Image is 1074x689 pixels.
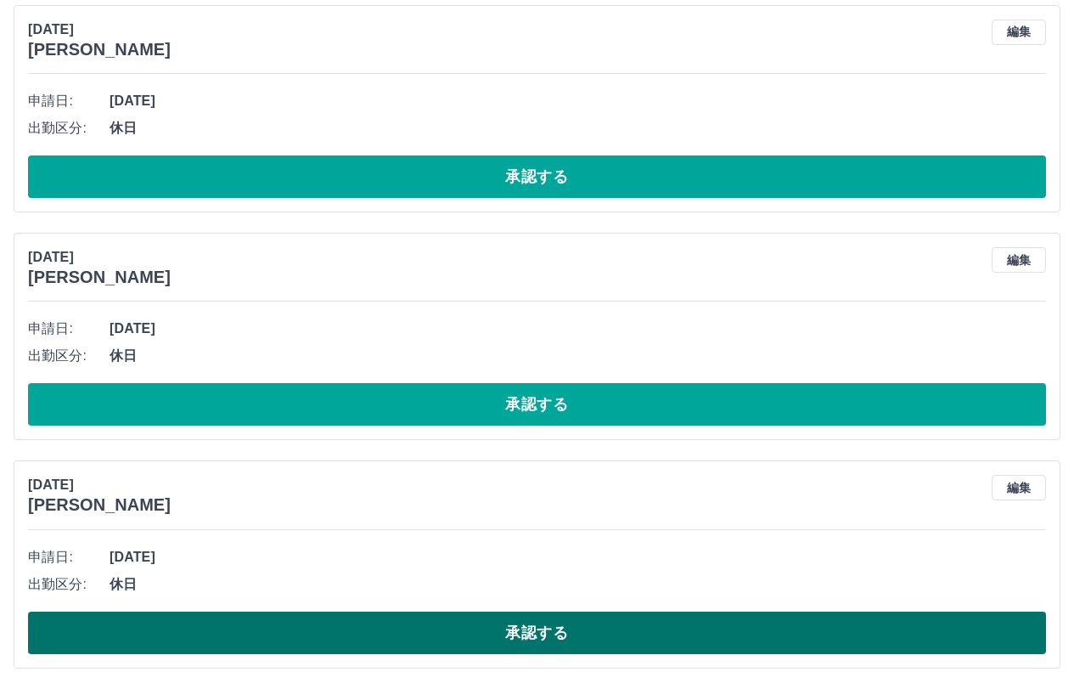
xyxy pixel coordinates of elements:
span: 申請日: [28,319,110,339]
span: 出勤区分: [28,118,110,138]
span: 申請日: [28,91,110,111]
span: 休日 [110,346,1046,366]
button: 編集 [992,20,1046,45]
span: 休日 [110,574,1046,595]
button: 承認する [28,612,1046,654]
p: [DATE] [28,20,171,40]
span: [DATE] [110,547,1046,568]
span: [DATE] [110,319,1046,339]
button: 編集 [992,247,1046,273]
p: [DATE] [28,247,171,268]
button: 編集 [992,475,1046,500]
span: 休日 [110,118,1046,138]
span: 出勤区分: [28,574,110,595]
span: [DATE] [110,91,1046,111]
button: 承認する [28,383,1046,426]
span: 申請日: [28,547,110,568]
p: [DATE] [28,475,171,495]
h3: [PERSON_NAME] [28,40,171,59]
h3: [PERSON_NAME] [28,495,171,515]
button: 承認する [28,155,1046,198]
h3: [PERSON_NAME] [28,268,171,287]
span: 出勤区分: [28,346,110,366]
